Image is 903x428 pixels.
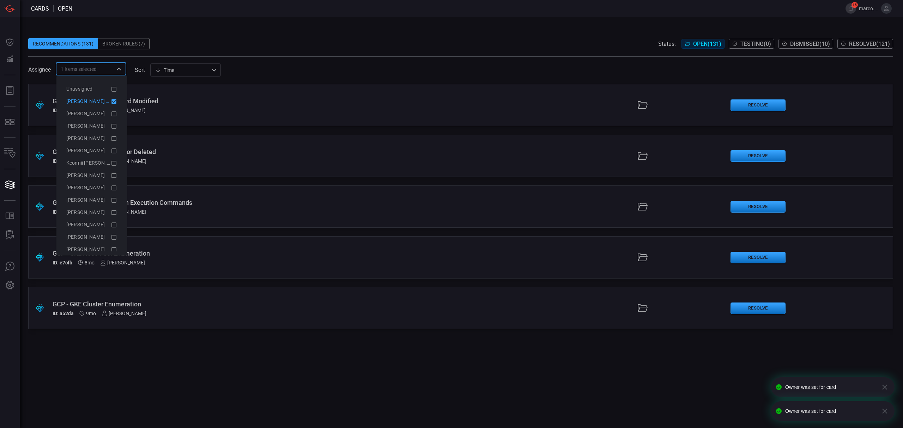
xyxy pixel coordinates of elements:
span: Keonnii [PERSON_NAME] [66,160,122,166]
span: [PERSON_NAME] [66,148,105,153]
span: [PERSON_NAME] [66,246,105,252]
li: Paul Nsonga [61,206,123,219]
button: Resolve [731,302,786,314]
li: Nabeel Sohail [61,182,123,194]
button: Resolve [731,150,786,162]
span: Resolved ( 121 ) [849,41,890,47]
span: [PERSON_NAME] [66,172,105,178]
h5: ID: e7cfb [53,260,72,265]
div: Owner was set for card [785,408,875,414]
li: Alejandro Castillo [61,108,123,120]
button: Dashboard [1,34,18,51]
span: Testing ( 0 ) [740,41,771,47]
span: 15 [852,2,858,8]
button: Resolve [731,201,786,213]
span: marco.[PERSON_NAME] [859,6,878,11]
span: [PERSON_NAME] (Myself) [66,98,124,104]
span: Status: [658,41,676,47]
span: Unassigned [66,86,93,92]
span: Dec 25, 2024 6:03 AM [85,260,95,265]
li: Marco Villarruel (Myself) [61,95,123,108]
li: Tom Sunny [61,243,123,256]
div: [PERSON_NAME] [100,260,145,265]
li: Tigran Terpandjian [61,231,123,243]
span: [PERSON_NAME] [66,185,105,190]
button: MITRE - Detection Posture [1,114,18,130]
button: Preferences [1,277,18,294]
h5: ID: 0cb6d [53,209,73,215]
button: 15 [846,3,856,14]
div: Recommendations (131) [28,38,98,49]
h5: ID: ce6c3 [53,108,73,113]
span: [PERSON_NAME] [66,234,105,240]
button: Resolved(121) [837,39,893,49]
div: GCP - DNS Zone Modified or Deleted [53,148,389,155]
span: [PERSON_NAME] [66,209,105,215]
button: Rule Catalog [1,208,18,225]
span: Assignee [28,66,51,73]
button: Reports [1,82,18,99]
h5: ID: a52da [53,311,74,316]
button: Dismissed(10) [778,39,833,49]
div: Time [155,67,210,74]
div: GCP - GKE Cluster Enumeration [53,300,389,308]
button: Close [114,64,124,74]
button: Testing(0) [729,39,774,49]
div: Owner was set for card [785,384,875,390]
div: GCP - GKE Node Pool Enumeration [53,250,389,257]
div: GCP - DNS Resource Record Modified [53,97,389,105]
button: Open(131) [681,39,725,49]
span: open [58,5,72,12]
button: Ask Us A Question [1,258,18,275]
span: [PERSON_NAME] [66,135,105,141]
button: Inventory [1,145,18,162]
li: Keonnii Ashman [61,157,123,169]
li: Bianca Reynolds [61,132,123,145]
div: GCP - Kubernetes Job With Execution Commands [53,199,389,206]
li: Paul Patterson [61,219,123,231]
span: Dismissed ( 10 ) [790,41,830,47]
span: [PERSON_NAME] [66,123,105,129]
button: ALERT ANALYSIS [1,227,18,244]
span: Dec 11, 2024 6:22 AM [86,311,96,316]
span: 1 Items selected [61,66,97,73]
li: Dashley Castellano [61,145,123,157]
li: Unassigned [61,83,123,95]
button: Detections [1,51,18,68]
li: Alex Diaz [61,120,123,132]
button: Resolve [731,252,786,263]
label: sort [135,67,145,73]
span: Open ( 131 ) [693,41,721,47]
button: Resolve [731,99,786,111]
button: Cards [1,176,18,193]
li: Mosaab Sadeia [61,169,123,182]
span: Cards [31,5,49,12]
li: Nicholas Witte [61,194,123,206]
div: [PERSON_NAME] [102,311,146,316]
div: Broken Rules (7) [98,38,150,49]
h5: ID: 0de47 [53,158,74,164]
span: [PERSON_NAME] [66,197,105,203]
span: [PERSON_NAME] [66,111,105,116]
span: [PERSON_NAME] [66,222,105,227]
